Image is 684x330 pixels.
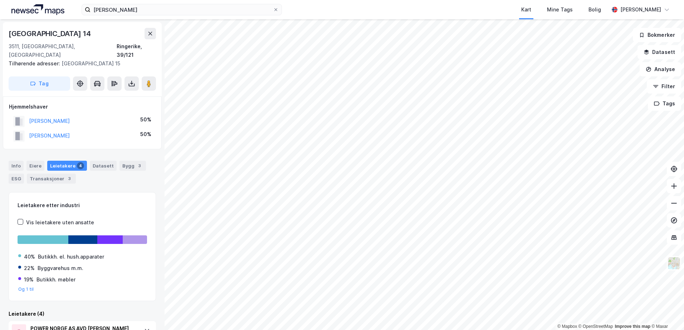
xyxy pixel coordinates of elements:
[24,264,35,272] div: 22%
[620,5,661,14] div: [PERSON_NAME]
[26,218,94,227] div: Vis leietakere uten ansatte
[667,256,681,270] img: Z
[117,42,156,59] div: Ringerike, 39/121
[9,174,24,184] div: ESG
[24,275,34,284] div: 19%
[9,60,62,66] span: Tilhørende adresser:
[9,161,24,171] div: Info
[119,161,146,171] div: Bygg
[18,201,147,210] div: Leietakere etter industri
[9,42,117,59] div: 3511, [GEOGRAPHIC_DATA], [GEOGRAPHIC_DATA]
[47,161,87,171] div: Leietakere
[648,296,684,330] iframe: Chat Widget
[637,45,681,59] button: Datasett
[9,59,150,68] div: [GEOGRAPHIC_DATA] 15
[9,102,156,111] div: Hjemmelshaver
[9,28,92,39] div: [GEOGRAPHIC_DATA] 14
[140,130,151,139] div: 50%
[140,115,151,124] div: 50%
[615,324,650,329] a: Improve this map
[648,96,681,111] button: Tags
[26,161,44,171] div: Eiere
[557,324,577,329] a: Mapbox
[36,275,75,284] div: Butikkh. møbler
[38,252,104,261] div: Butikkh. el. hush.apparater
[27,174,76,184] div: Transaksjoner
[547,5,573,14] div: Mine Tags
[648,296,684,330] div: Kontrollprogram for chat
[640,62,681,76] button: Analyse
[9,310,156,318] div: Leietakere (4)
[11,4,64,15] img: logo.a4113a55bc3d86da70a041830d287a7e.svg
[633,28,681,42] button: Bokmerker
[136,162,143,169] div: 3
[647,79,681,94] button: Filter
[77,162,84,169] div: 4
[9,76,70,91] button: Tag
[91,4,273,15] input: Søk på adresse, matrikkel, gårdeiere, leietakere eller personer
[24,252,35,261] div: 40%
[38,264,83,272] div: Byggvarehus m.m.
[521,5,531,14] div: Kart
[90,161,117,171] div: Datasett
[588,5,601,14] div: Bolig
[578,324,613,329] a: OpenStreetMap
[66,175,73,182] div: 3
[18,286,34,292] button: Og 1 til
